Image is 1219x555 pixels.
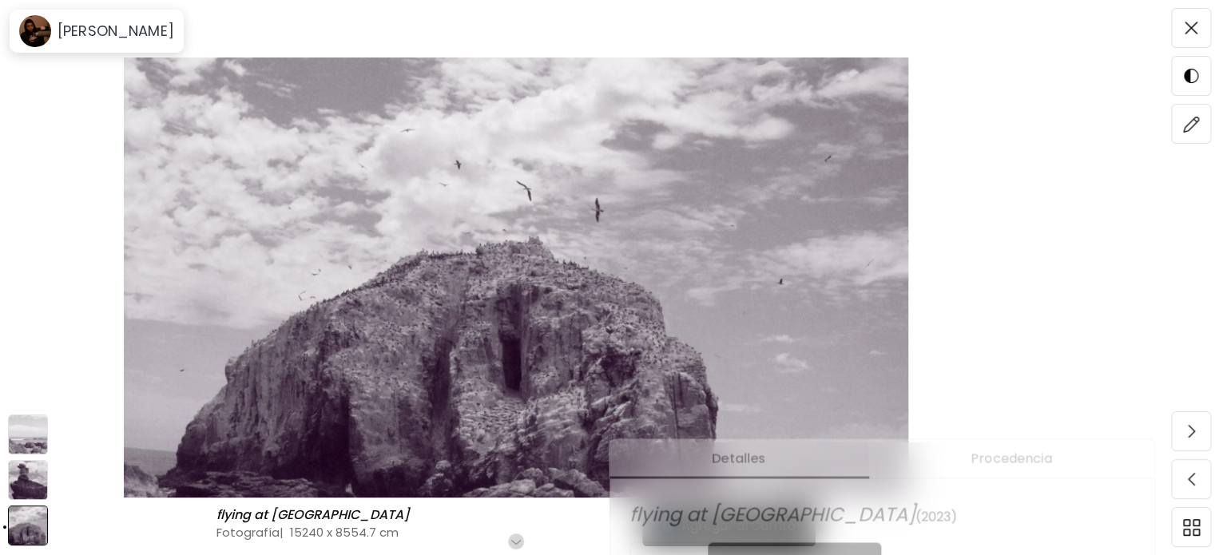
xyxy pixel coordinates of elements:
[216,507,414,523] h6: flying at [GEOGRAPHIC_DATA]
[216,524,681,541] h4: Fotografía | 15240 x 8554.7 cm
[58,22,174,41] h6: [PERSON_NAME]
[619,449,859,468] span: Detalles
[878,449,1145,468] span: Procedencia
[629,501,915,527] span: flying at [GEOGRAPHIC_DATA]
[915,507,957,525] span: (2023)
